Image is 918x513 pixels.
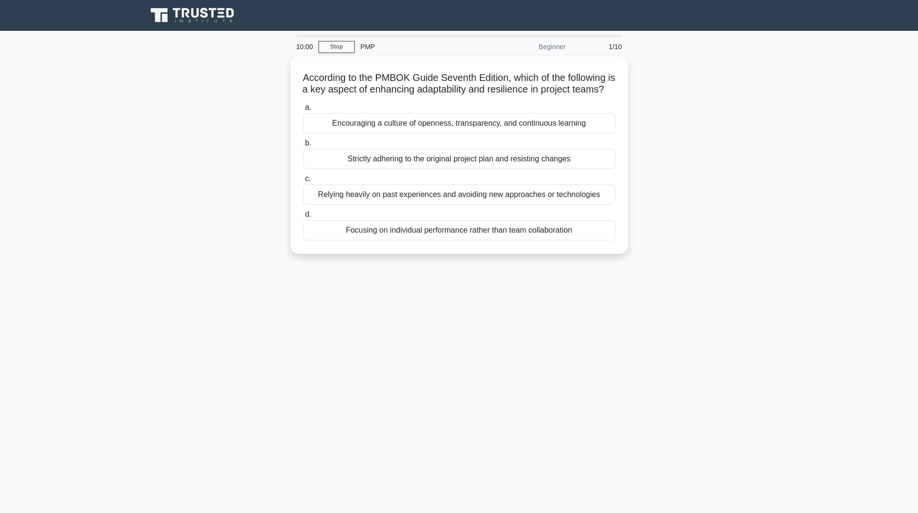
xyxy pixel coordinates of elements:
div: Relying heavily on past experiences and avoiding new approaches or technologies [303,184,615,205]
div: Focusing on individual performance rather than team collaboration [303,220,615,240]
div: PMP [355,37,487,56]
div: Beginner [487,37,572,56]
span: a. [305,103,311,111]
span: d. [305,210,311,218]
span: b. [305,139,311,147]
div: Encouraging a culture of openness, transparency, and continuous learning [303,113,615,133]
h5: According to the PMBOK Guide Seventh Edition, which of the following is a key aspect of enhancing... [302,72,616,96]
div: 10:00 [291,37,319,56]
span: c. [305,174,311,183]
div: 1/10 [572,37,628,56]
a: Stop [319,41,355,53]
div: Strictly adhering to the original project plan and resisting changes [303,149,615,169]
